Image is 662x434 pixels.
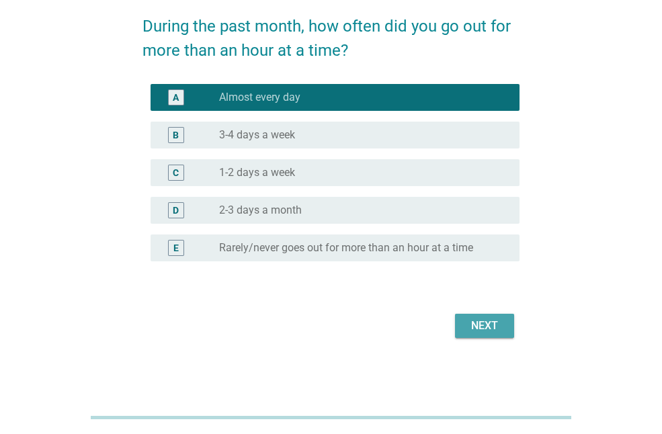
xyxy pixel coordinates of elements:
label: Rarely/never goes out for more than an hour at a time [219,241,473,255]
div: B [173,128,179,142]
label: 3-4 days a week [219,128,295,142]
h2: During the past month, how often did you go out for more than an hour at a time? [142,1,520,62]
label: 2-3 days a month [219,204,302,217]
div: C [173,165,179,179]
label: 1-2 days a week [219,166,295,179]
div: E [173,241,179,255]
div: Next [466,318,503,334]
div: D [173,203,179,217]
label: Almost every day [219,91,300,104]
div: A [173,90,179,104]
button: Next [455,314,514,338]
